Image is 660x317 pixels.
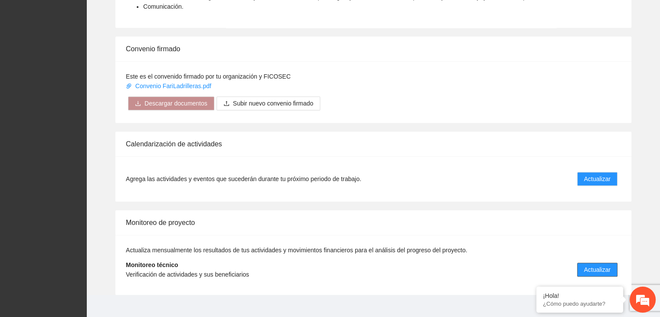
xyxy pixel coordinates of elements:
span: uploadSubir nuevo convenio firmado [217,100,320,107]
span: Actualizar [584,265,611,274]
div: ¡Hola! [543,292,617,299]
span: Actualiza mensualmente los resultados de tus actividades y movimientos financieros para el anális... [126,247,467,254]
span: Estamos en línea. [50,107,120,195]
span: Este es el convenido firmado por tu organización y FICOSEC [126,73,291,80]
div: Convenio firmado [126,36,621,61]
span: Subir nuevo convenio firmado [233,99,313,108]
div: Chatee con nosotros ahora [45,44,146,56]
span: paper-clip [126,83,132,89]
p: ¿Cómo puedo ayudarte? [543,300,617,307]
a: Convenio FariLadrilleras.pdf [126,83,213,89]
div: Calendarización de actividades [126,132,621,156]
span: Agrega las actividades y eventos que sucederán durante tu próximo periodo de trabajo. [126,174,361,184]
span: Actualizar [584,174,611,184]
span: upload [223,100,230,107]
button: Actualizar [577,263,617,277]
button: Actualizar [577,172,617,186]
span: Descargar documentos [144,99,207,108]
div: Monitoreo de proyecto [126,210,621,235]
strong: Monitoreo técnico [126,261,178,268]
span: Comunicación. [143,3,184,10]
textarea: Escriba su mensaje y pulse “Intro” [4,219,165,249]
span: Verificación de actividades y sus beneficiarios [126,271,249,278]
button: uploadSubir nuevo convenio firmado [217,96,320,110]
span: download [135,100,141,107]
div: Minimizar ventana de chat en vivo [142,4,163,25]
button: downloadDescargar documentos [128,96,214,110]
